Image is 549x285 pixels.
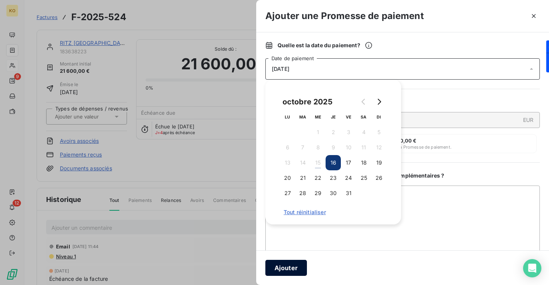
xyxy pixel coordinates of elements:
[523,259,541,277] div: Open Intercom Messenger
[356,140,371,155] button: 11
[400,138,417,144] span: 0,00 €
[356,155,371,170] button: 18
[356,170,371,186] button: 25
[280,140,295,155] button: 6
[371,109,387,125] th: dimanche
[280,109,295,125] th: lundi
[371,170,387,186] button: 26
[295,140,310,155] button: 7
[341,109,356,125] th: vendredi
[371,140,387,155] button: 12
[310,109,326,125] th: mercredi
[280,155,295,170] button: 13
[341,186,356,201] button: 31
[341,170,356,186] button: 24
[310,125,326,140] button: 1
[356,109,371,125] th: samedi
[341,140,356,155] button: 10
[371,94,387,109] button: Go to next month
[371,125,387,140] button: 5
[272,66,289,72] span: [DATE]
[326,170,341,186] button: 23
[310,186,326,201] button: 29
[326,109,341,125] th: jeudi
[295,186,310,201] button: 28
[310,140,326,155] button: 8
[356,94,371,109] button: Go to previous month
[295,155,310,170] button: 14
[265,260,307,276] button: Ajouter
[326,140,341,155] button: 9
[326,125,341,140] button: 2
[278,42,372,49] span: Quelle est la date du paiement ?
[326,186,341,201] button: 30
[326,155,341,170] button: 16
[341,155,356,170] button: 17
[280,186,295,201] button: 27
[265,9,424,23] h3: Ajouter une Promesse de paiement
[295,109,310,125] th: mardi
[284,209,383,215] span: Tout réinitialiser
[371,155,387,170] button: 19
[310,155,326,170] button: 15
[310,170,326,186] button: 22
[356,125,371,140] button: 4
[295,170,310,186] button: 21
[280,96,335,108] div: octobre 2025
[280,170,295,186] button: 20
[341,125,356,140] button: 3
